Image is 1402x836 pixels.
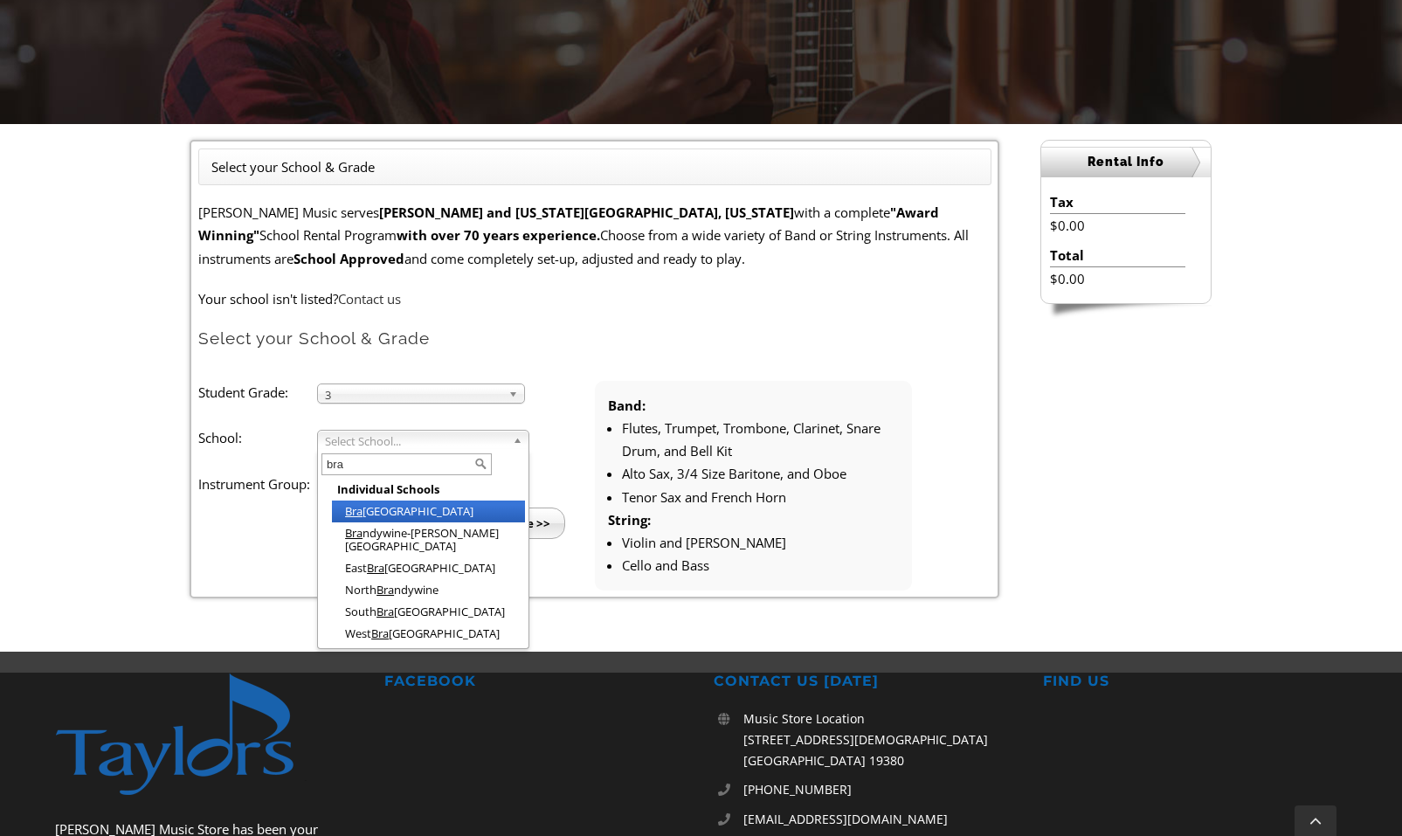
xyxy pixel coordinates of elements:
[294,250,404,267] strong: School Approved
[332,557,525,579] li: East [GEOGRAPHIC_DATA]
[376,604,394,619] em: Bra
[332,522,525,557] li: ndywine-[PERSON_NAME][GEOGRAPHIC_DATA]
[743,779,1018,800] a: [PHONE_NUMBER]
[1050,190,1185,214] li: Tax
[1041,147,1211,177] h2: Rental Info
[622,417,899,463] li: Flutes, Trumpet, Trombone, Clarinet, Snare Drum, and Bell Kit
[371,625,389,641] em: Bra
[345,525,363,541] em: Bra
[198,201,991,270] p: [PERSON_NAME] Music serves with a complete School Rental Program Choose from a wide variety of Ba...
[338,290,401,307] a: Contact us
[376,582,394,598] em: Bra
[608,511,651,529] strong: String:
[332,501,525,522] li: [GEOGRAPHIC_DATA]
[198,287,991,310] p: Your school isn't listed?
[345,503,363,519] em: Bra
[622,531,899,554] li: Violin and [PERSON_NAME]
[743,708,1018,770] p: Music Store Location [STREET_ADDRESS][DEMOGRAPHIC_DATA] [GEOGRAPHIC_DATA] 19380
[325,384,501,405] span: 3
[211,155,375,178] li: Select your School & Grade
[608,397,646,414] strong: Band:
[743,809,1018,830] a: [EMAIL_ADDRESS][DOMAIN_NAME]
[1050,267,1185,290] li: $0.00
[1043,673,1347,691] h2: FIND US
[332,479,525,501] li: Individual Schools
[55,673,330,797] img: footer-logo
[332,601,525,623] li: South [GEOGRAPHIC_DATA]
[325,431,506,452] span: Select School...
[198,426,317,449] label: School:
[1050,244,1185,267] li: Total
[1040,304,1212,320] img: sidebar-footer.png
[198,328,991,349] h2: Select your School & Grade
[332,623,525,645] li: West [GEOGRAPHIC_DATA]
[198,473,317,495] label: Instrument Group:
[622,462,899,485] li: Alto Sax, 3/4 Size Baritone, and Oboe
[622,554,899,577] li: Cello and Bass
[198,381,317,404] label: Student Grade:
[1050,214,1185,237] li: $0.00
[622,486,899,508] li: Tenor Sax and French Horn
[397,226,600,244] strong: with over 70 years experience.
[367,560,384,576] em: Bra
[379,204,794,221] strong: [PERSON_NAME] and [US_STATE][GEOGRAPHIC_DATA], [US_STATE]
[714,673,1018,691] h2: CONTACT US [DATE]
[743,811,948,827] span: [EMAIL_ADDRESS][DOMAIN_NAME]
[384,673,688,691] h2: FACEBOOK
[332,579,525,601] li: North ndywine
